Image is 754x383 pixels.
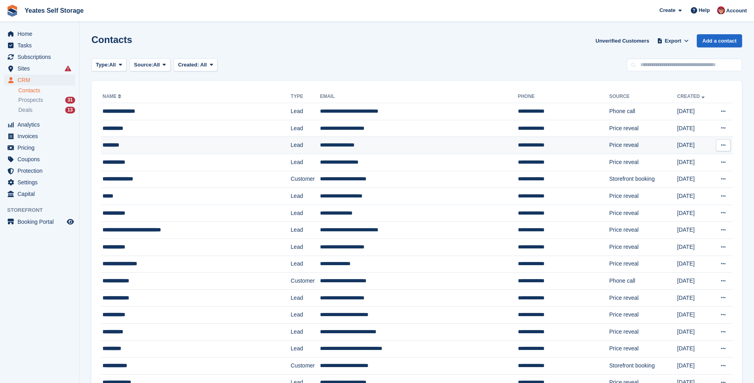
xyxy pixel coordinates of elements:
[677,358,713,375] td: [DATE]
[4,216,75,227] a: menu
[291,137,320,154] td: Lead
[699,6,710,14] span: Help
[518,90,609,103] th: Phone
[4,74,75,86] a: menu
[291,205,320,222] td: Lead
[291,358,320,375] td: Customer
[291,323,320,340] td: Lead
[320,90,518,103] th: Email
[91,34,132,45] h1: Contacts
[677,120,713,137] td: [DATE]
[291,238,320,256] td: Lead
[609,307,677,324] td: Price reveal
[17,40,65,51] span: Tasks
[4,131,75,142] a: menu
[677,205,713,222] td: [DATE]
[677,289,713,307] td: [DATE]
[609,154,677,171] td: Price reveal
[677,137,713,154] td: [DATE]
[17,51,65,63] span: Subscriptions
[17,119,65,130] span: Analytics
[4,63,75,74] a: menu
[291,289,320,307] td: Lead
[291,256,320,273] td: Lead
[659,6,675,14] span: Create
[609,273,677,290] td: Phone call
[18,87,75,94] a: Contacts
[17,177,65,188] span: Settings
[677,238,713,256] td: [DATE]
[609,358,677,375] td: Storefront booking
[609,137,677,154] td: Price reveal
[18,96,43,104] span: Prospects
[609,103,677,120] td: Phone call
[609,222,677,239] td: Price reveal
[677,222,713,239] td: [DATE]
[677,94,706,99] a: Created
[178,62,199,68] span: Created:
[291,222,320,239] td: Lead
[609,171,677,188] td: Storefront booking
[291,154,320,171] td: Lead
[17,74,65,86] span: CRM
[17,165,65,176] span: Protection
[291,188,320,205] td: Lead
[4,51,75,63] a: menu
[200,62,207,68] span: All
[677,171,713,188] td: [DATE]
[65,107,75,113] div: 13
[4,142,75,153] a: menu
[17,28,65,39] span: Home
[609,340,677,358] td: Price reveal
[17,154,65,165] span: Coupons
[134,61,153,69] span: Source:
[677,103,713,120] td: [DATE]
[103,94,123,99] a: Name
[697,34,742,47] a: Add a contact
[17,188,65,199] span: Capital
[291,103,320,120] td: Lead
[17,216,65,227] span: Booking Portal
[96,61,109,69] span: Type:
[592,34,652,47] a: Unverified Customers
[17,63,65,74] span: Sites
[291,90,320,103] th: Type
[609,256,677,273] td: Price reveal
[291,340,320,358] td: Lead
[7,206,79,214] span: Storefront
[609,188,677,205] td: Price reveal
[717,6,725,14] img: Wendie Tanner
[4,40,75,51] a: menu
[4,28,75,39] a: menu
[18,106,33,114] span: Deals
[17,142,65,153] span: Pricing
[130,59,171,72] button: Source: All
[609,289,677,307] td: Price reveal
[18,106,75,114] a: Deals 13
[609,90,677,103] th: Source
[291,273,320,290] td: Customer
[609,120,677,137] td: Price reveal
[677,340,713,358] td: [DATE]
[4,188,75,199] a: menu
[609,323,677,340] td: Price reveal
[677,188,713,205] td: [DATE]
[677,323,713,340] td: [DATE]
[65,65,71,72] i: Smart entry sync failures have occurred
[174,59,217,72] button: Created: All
[66,217,75,227] a: Preview store
[677,273,713,290] td: [DATE]
[4,119,75,130] a: menu
[665,37,681,45] span: Export
[4,177,75,188] a: menu
[4,165,75,176] a: menu
[153,61,160,69] span: All
[21,4,87,17] a: Yeates Self Storage
[65,97,75,104] div: 31
[91,59,126,72] button: Type: All
[291,307,320,324] td: Lead
[677,256,713,273] td: [DATE]
[677,307,713,324] td: [DATE]
[6,5,18,17] img: stora-icon-8386f47178a22dfd0bd8f6a31ec36ba5ce8667c1dd55bd0f319d3a0aa187defe.svg
[18,96,75,104] a: Prospects 31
